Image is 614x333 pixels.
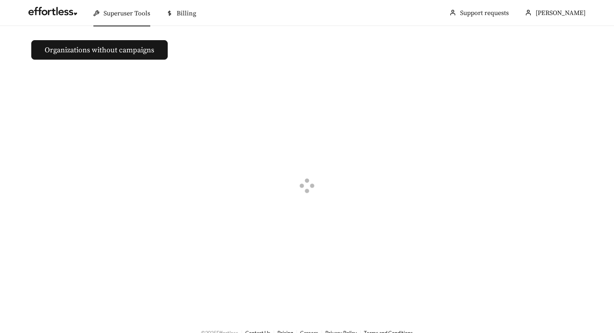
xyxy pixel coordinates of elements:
button: Organizations without campaigns [31,40,168,60]
a: Support requests [460,9,509,17]
span: Billing [177,9,196,17]
span: [PERSON_NAME] [536,9,586,17]
span: Superuser Tools [104,9,150,17]
span: Organizations without campaigns [45,45,154,56]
